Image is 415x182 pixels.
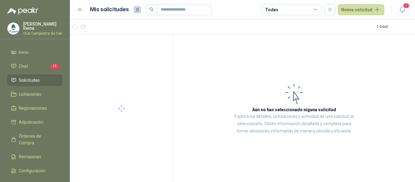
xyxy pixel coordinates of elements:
a: Remisiones [7,151,63,163]
img: Logo peakr [7,7,38,15]
button: 7 [397,4,408,15]
a: Solicitudes [7,74,63,86]
a: Licitaciones [7,88,63,100]
img: Company Logo [8,23,19,34]
span: 7 [403,3,410,9]
div: 1 - 0 de 0 [377,22,408,32]
a: Negociaciones [7,102,63,114]
p: Club Campestre de Cali [23,32,63,35]
span: 11 [50,64,59,69]
span: Chat [19,63,28,70]
span: 0 [134,6,141,13]
span: Negociaciones [19,105,47,112]
span: Licitaciones [19,91,41,98]
span: Adjudicación [19,119,43,125]
span: search [149,7,154,12]
h3: Aún no has seleccionado niguna solicitud [252,106,336,113]
a: Adjudicación [7,116,63,128]
a: Órdenes de Compra [7,130,63,149]
span: Inicio [19,49,29,56]
span: Órdenes de Compra [19,133,57,146]
a: Inicio [7,46,63,58]
span: Solicitudes [19,77,40,84]
h1: Mis solicitudes [90,5,129,14]
a: Chat11 [7,60,63,72]
p: Explora los detalles, cotizaciones y actividad de una solicitud al seleccionarla. Obtén informaci... [234,113,354,135]
div: Todas [265,6,278,13]
span: Remisiones [19,153,41,160]
button: Nueva solicitud [338,4,384,15]
span: Configuración [19,167,46,174]
p: [PERSON_NAME] Reina [23,22,63,30]
a: Configuración [7,165,63,177]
